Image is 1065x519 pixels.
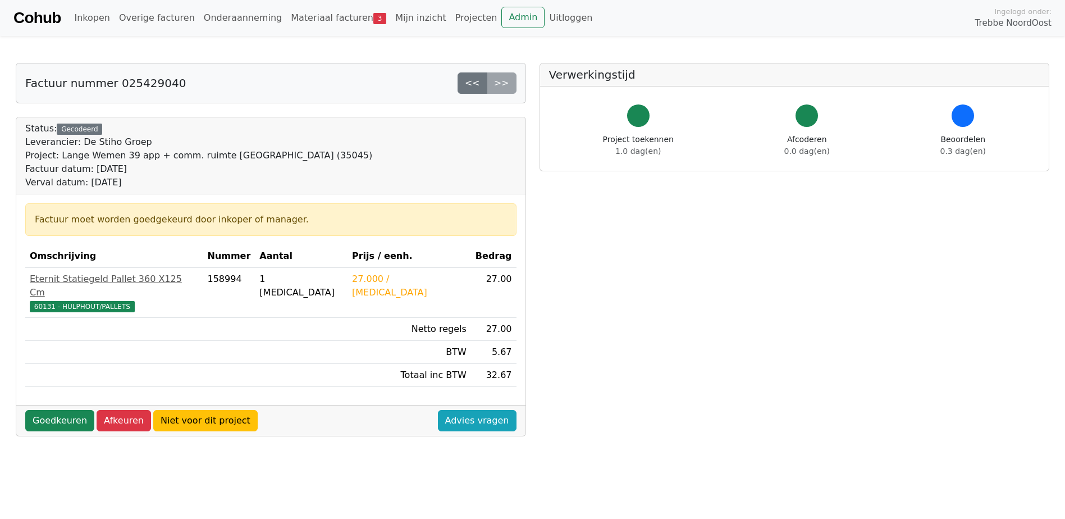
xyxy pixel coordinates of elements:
[35,213,507,226] div: Factuur moet worden goedgekeurd door inkoper of manager.
[25,176,372,189] div: Verval datum: [DATE]
[25,135,372,149] div: Leverancier: De Stiho Groep
[438,410,516,431] a: Advies vragen
[25,76,186,90] h5: Factuur nummer 025429040
[940,134,986,157] div: Beoordelen
[348,245,471,268] th: Prijs / eenh.
[203,245,255,268] th: Nummer
[451,7,502,29] a: Projecten
[13,4,61,31] a: Cohub
[25,122,372,189] div: Status:
[255,245,348,268] th: Aantal
[784,147,830,156] span: 0.0 dag(en)
[203,268,255,318] td: 158994
[391,7,451,29] a: Mijn inzicht
[545,7,597,29] a: Uitloggen
[25,162,372,176] div: Factuur datum: [DATE]
[940,147,986,156] span: 0.3 dag(en)
[97,410,151,431] a: Afkeuren
[30,301,135,312] span: 60131 - HULPHOUT/PALLETS
[471,318,516,341] td: 27.00
[115,7,199,29] a: Overige facturen
[286,7,391,29] a: Materiaal facturen3
[25,410,94,431] a: Goedkeuren
[975,17,1052,30] span: Trebbe NoordOost
[25,245,203,268] th: Omschrijving
[373,13,386,24] span: 3
[471,364,516,387] td: 32.67
[153,410,258,431] a: Niet voor dit project
[458,72,487,94] a: <<
[199,7,286,29] a: Onderaanneming
[70,7,114,29] a: Inkopen
[348,318,471,341] td: Netto regels
[603,134,674,157] div: Project toekennen
[501,7,545,28] a: Admin
[30,272,198,313] a: Eternit Statiegeld Pallet 360 X125 Cm60131 - HULPHOUT/PALLETS
[994,6,1052,17] span: Ingelogd onder:
[352,272,467,299] div: 27.000 / [MEDICAL_DATA]
[348,341,471,364] td: BTW
[471,341,516,364] td: 5.67
[57,124,102,135] div: Gecodeerd
[549,68,1040,81] h5: Verwerkingstijd
[471,268,516,318] td: 27.00
[348,364,471,387] td: Totaal inc BTW
[30,272,198,299] div: Eternit Statiegeld Pallet 360 X125 Cm
[259,272,343,299] div: 1 [MEDICAL_DATA]
[784,134,830,157] div: Afcoderen
[25,149,372,162] div: Project: Lange Wemen 39 app + comm. ruimte [GEOGRAPHIC_DATA] (35045)
[471,245,516,268] th: Bedrag
[615,147,661,156] span: 1.0 dag(en)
